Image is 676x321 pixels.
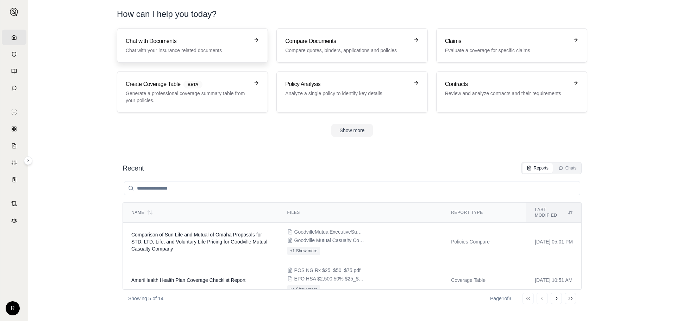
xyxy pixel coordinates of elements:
[117,71,268,113] a: Create Coverage TableBETAGenerate a professional coverage summary table from your policies.
[443,203,526,223] th: Report Type
[287,247,320,255] button: +1 Show more
[443,261,526,300] td: Coverage Table
[126,90,249,104] p: Generate a professional coverage summary table from your policies.
[131,210,270,215] div: Name
[2,213,26,228] a: Legal Search Engine
[6,301,20,315] div: R
[445,37,569,45] h3: Claims
[183,81,202,88] span: BETA
[2,196,26,211] a: Contract Analysis
[2,138,26,154] a: Claim Coverage
[527,165,549,171] div: Reports
[10,8,18,16] img: Expand sidebar
[131,277,245,283] span: AmeriHealth Health Plan Coverage Checklist Report
[276,28,427,63] a: Compare DocumentsCompare quotes, binders, applications and policies
[285,37,409,45] h3: Compare Documents
[126,80,249,88] h3: Create Coverage Table
[294,275,365,282] span: EPO HSA $2,500 50% $25_$50_$75 Rx.pdf
[117,8,217,20] h1: How can I help you today?
[2,80,26,96] a: Chat
[24,156,32,165] button: Expand sidebar
[117,28,268,63] a: Chat with DocumentsChat with your insurance related documents
[2,30,26,45] a: Home
[526,223,581,261] td: [DATE] 05:01 PM
[443,223,526,261] td: Policies Compare
[526,261,581,300] td: [DATE] 10:51 AM
[285,47,409,54] p: Compare quotes, binders, applications and policies
[2,47,26,62] a: Documents Vault
[445,80,569,88] h3: Contracts
[445,90,569,97] p: Review and analyze contracts and their requirements
[126,47,249,54] p: Chat with your insurance related documents
[522,163,553,173] button: Reports
[558,165,576,171] div: Chats
[294,228,365,235] span: GoodvilleMutualExecutiveSummary2025.docx
[126,37,249,45] h3: Chat with Documents
[2,155,26,171] a: Custom Report
[294,267,361,274] span: POS NG Rx $25_$50_$75.pdf
[279,203,443,223] th: Files
[287,285,320,294] button: +4 Show more
[2,63,26,79] a: Prompt Library
[490,295,511,302] div: Page 1 of 3
[294,237,365,244] span: Goodville Mutual Casualty Company_VTL_STD.pdf
[276,71,427,113] a: Policy AnalysisAnalyze a single policy to identify key details
[131,232,267,252] span: Comparison of Sun Life and Mutual of Omaha Proposals for STD, LTD, Life, and Voluntary Life Prici...
[436,28,587,63] a: ClaimsEvaluate a coverage for specific claims
[436,71,587,113] a: ContractsReview and analyze contracts and their requirements
[285,90,409,97] p: Analyze a single policy to identify key details
[285,80,409,88] h3: Policy Analysis
[7,5,21,19] button: Expand sidebar
[554,163,581,173] button: Chats
[535,207,573,218] div: Last modified
[128,295,163,302] p: Showing 5 of 14
[445,47,569,54] p: Evaluate a coverage for specific claims
[331,124,373,137] button: Show more
[123,163,144,173] h2: Recent
[2,104,26,120] a: Single Policy
[2,121,26,137] a: Policy Comparisons
[2,172,26,187] a: Coverage Table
